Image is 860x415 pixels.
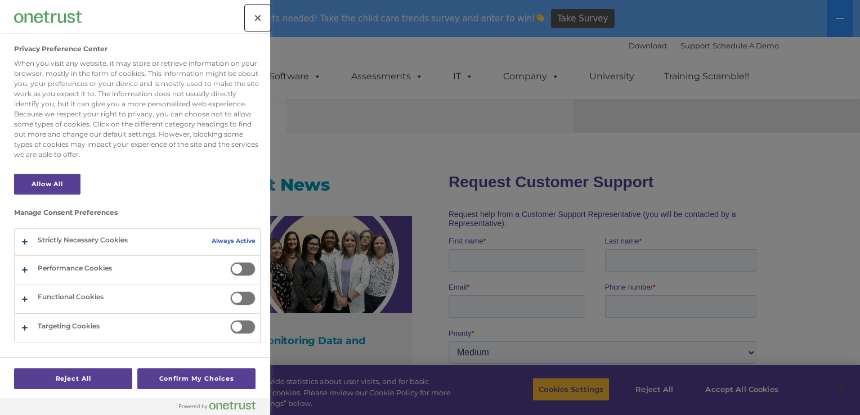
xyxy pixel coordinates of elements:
[14,6,82,28] div: Company Logo
[14,58,261,160] div: When you visit any website, it may store or retrieve information on your browser, mostly in the f...
[14,45,107,53] h2: Privacy Preference Center
[137,368,256,389] button: Confirm My Choices
[156,74,191,83] span: Last name
[179,401,256,410] img: Powered by OneTrust Opens in a new Tab
[14,368,132,389] button: Reject All
[156,120,204,129] span: Phone number
[14,209,261,222] h3: Manage Consent Preferences
[14,11,82,22] img: Company Logo
[14,174,80,195] button: Allow All
[245,6,270,30] button: Close
[179,401,265,415] a: Powered by OneTrust Opens in a new Tab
